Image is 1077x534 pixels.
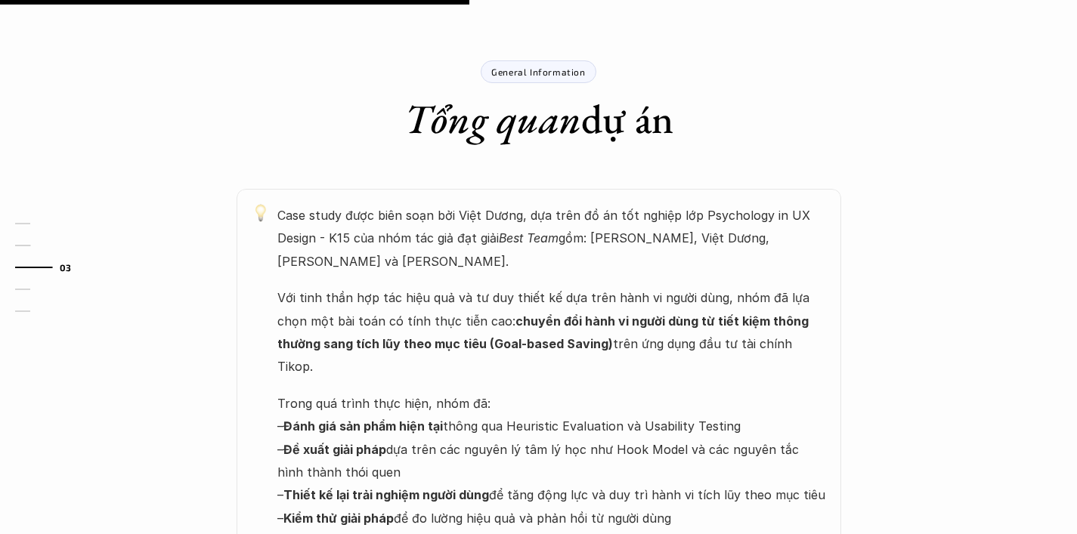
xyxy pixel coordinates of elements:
strong: Thiết kế lại trải nghiệm người dùng [283,487,489,502]
h1: dự án [404,94,673,144]
strong: 03 [59,261,71,272]
p: Với tinh thần hợp tác hiệu quả và tư duy thiết kế dựa trên hành vi người dùng, nhóm đã lựa chọn m... [277,286,826,378]
strong: chuyển đổi hành vi người dùng từ tiết kiệm thông thường sang tích lũy theo mục tiêu (Goal-based S... [277,313,812,351]
p: Case study được biên soạn bởi Việt Dương, dựa trên đồ án tốt nghiệp lớp Psychology in UX Design -... [277,204,826,273]
strong: Kiểm thử giải pháp [283,511,394,526]
strong: Đánh giá sản phẩm hiện tại [283,418,443,434]
em: Best Team [499,230,559,245]
em: Tổng quan [404,92,581,145]
strong: Đề xuất giải pháp [283,442,386,457]
a: 03 [15,258,87,276]
p: Trong quá trình thực hiện, nhóm đã: – thông qua Heuristic Evaluation và Usability Testing – dựa t... [277,392,826,529]
p: General Information [491,66,585,77]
